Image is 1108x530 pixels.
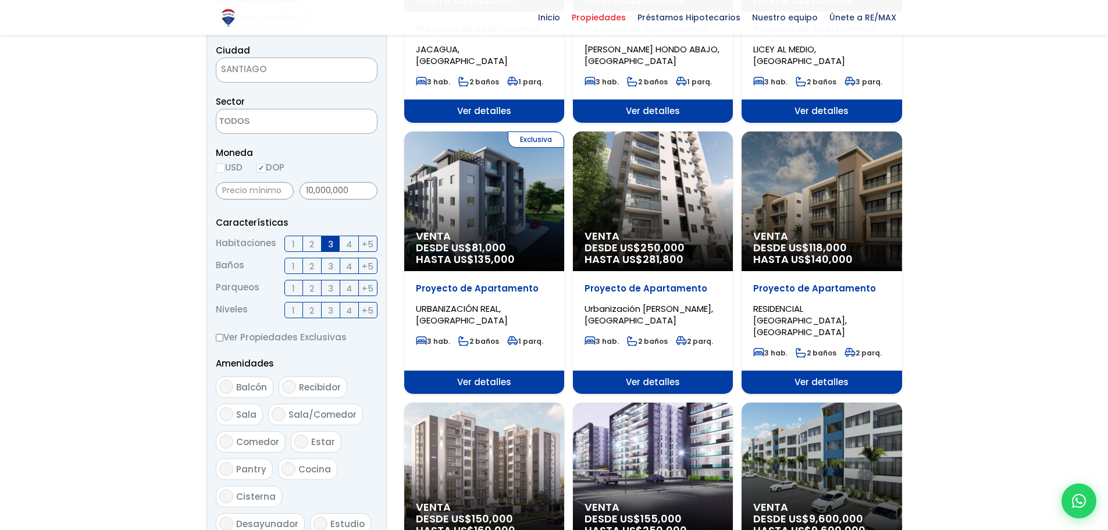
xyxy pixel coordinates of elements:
textarea: Search [216,109,329,134]
span: Venta [753,501,890,513]
button: Remove all items [348,61,365,80]
input: Pantry [219,462,233,476]
span: 4 [346,303,352,318]
span: 2 [309,303,314,318]
span: SANTIAGO [216,61,348,77]
span: Venta [416,230,553,242]
span: Ver detalles [404,99,564,123]
span: Cocina [298,463,331,475]
a: Venta DESDE US$118,000 HASTA US$140,000 Proyecto de Apartamento RESIDENCIAL [GEOGRAPHIC_DATA], [G... [742,131,902,394]
span: [PERSON_NAME] HONDO ABAJO, [GEOGRAPHIC_DATA] [585,43,719,67]
span: RESIDENCIAL [GEOGRAPHIC_DATA], [GEOGRAPHIC_DATA] [753,303,847,338]
input: Cisterna [219,489,233,503]
span: 118,000 [809,240,847,255]
input: USD [216,163,225,173]
span: 4 [346,259,352,273]
label: USD [216,160,243,175]
span: Niveles [216,302,248,318]
span: Venta [585,230,721,242]
span: Venta [416,501,553,513]
span: HASTA US$ [416,254,553,265]
span: 2 baños [458,336,499,346]
span: DESDE US$ [753,242,890,265]
span: Sala/Comedor [288,408,357,421]
span: Balcón [236,381,267,393]
span: 3 [328,237,333,251]
span: Ver detalles [404,371,564,394]
label: Ver Propiedades Exclusivas [216,330,377,344]
span: 2 baños [796,348,836,358]
a: Venta DESDE US$250,000 HASTA US$281,800 Proyecto de Apartamento Urbanización [PERSON_NAME], [GEOG... [573,131,733,394]
span: Venta [585,501,721,513]
span: 1 [292,303,295,318]
span: HASTA US$ [585,254,721,265]
span: Habitaciones [216,236,276,252]
span: 2 [309,281,314,296]
span: 2 baños [627,336,668,346]
p: Proyecto de Apartamento [416,283,553,294]
input: Sala [219,407,233,421]
span: Ver detalles [573,99,733,123]
span: 3 hab. [585,336,619,346]
a: Exclusiva Venta DESDE US$81,000 HASTA US$135,000 Proyecto de Apartamento URBANIZACIÓN REAL, [GEOG... [404,131,564,394]
span: Baños [216,258,244,274]
span: 2 parq. [845,348,882,358]
span: Cisterna [236,490,276,503]
p: Proyecto de Apartamento [585,283,721,294]
span: 155,000 [640,511,682,526]
input: Precio máximo [300,182,377,200]
span: 4 [346,281,352,296]
span: +5 [362,303,373,318]
span: Ver detalles [742,371,902,394]
p: Características [216,215,377,230]
span: 3 hab. [416,77,450,87]
span: 3 [328,303,333,318]
p: Amenidades [216,356,377,371]
span: Sala [236,408,256,421]
input: Cocina [282,462,295,476]
span: 3 hab. [416,336,450,346]
span: 1 [292,281,295,296]
span: URBANIZACIÓN REAL, [GEOGRAPHIC_DATA] [416,303,508,326]
span: Préstamos Hipotecarios [632,9,746,26]
span: Exclusiva [508,131,564,148]
input: Estar [294,435,308,449]
span: Inicio [532,9,566,26]
span: SANTIAGO [216,58,377,83]
img: Logo de REMAX [218,8,238,28]
span: 150,000 [472,511,513,526]
span: Comedor [236,436,279,448]
input: Sala/Comedor [272,407,286,421]
span: Pantry [236,463,266,475]
span: 3 [328,259,333,273]
input: DOP [256,163,266,173]
span: 3 hab. [585,77,619,87]
span: 1 parq. [507,77,543,87]
span: Únete a RE/MAX [824,9,902,26]
span: 250,000 [640,240,685,255]
span: Moneda [216,145,377,160]
span: 2 parq. [676,336,713,346]
span: 9,600,000 [809,511,863,526]
span: 3 hab. [753,77,788,87]
span: +5 [362,281,373,296]
span: Nuestro equipo [746,9,824,26]
span: +5 [362,259,373,273]
input: Balcón [219,380,233,394]
span: Desayunador [236,518,298,530]
span: JACAGUA, [GEOGRAPHIC_DATA] [416,43,508,67]
span: HASTA US$ [753,254,890,265]
span: × [359,65,365,76]
input: Comedor [219,435,233,449]
span: 281,800 [643,252,683,266]
span: 3 hab. [753,348,788,358]
span: 1 parq. [507,336,543,346]
span: 1 parq. [676,77,712,87]
span: 1 [292,259,295,273]
span: Propiedades [566,9,632,26]
span: DESDE US$ [585,242,721,265]
span: DESDE US$ [416,242,553,265]
span: Ver detalles [742,99,902,123]
span: Estar [311,436,335,448]
span: 135,000 [474,252,515,266]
